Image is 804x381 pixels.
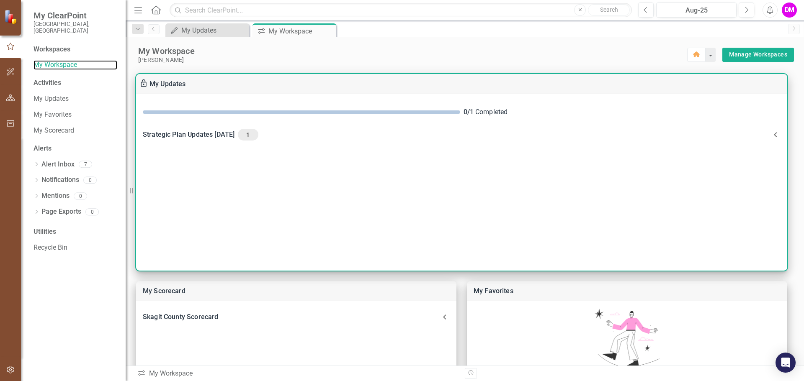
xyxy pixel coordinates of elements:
[4,10,19,24] img: ClearPoint Strategy
[167,25,247,36] a: My Updates
[722,48,794,62] button: Manage Workspaces
[776,353,796,373] div: Open Intercom Messenger
[33,144,117,153] div: Alerts
[170,3,632,18] input: Search ClearPoint...
[143,311,440,323] div: Skagit County Scorecard
[474,287,513,295] a: My Favorites
[241,131,255,138] span: 1
[33,94,117,104] a: My Updates
[79,161,92,168] div: 7
[33,126,117,136] a: My Scorecard
[729,49,787,60] a: Manage Workspaces
[149,80,186,88] a: My Updates
[659,5,734,15] div: Aug-25
[268,26,334,36] div: My Workspace
[464,107,781,117] div: Completed
[33,227,117,237] div: Utilities
[656,3,737,18] button: Aug-25
[181,25,247,36] div: My Updates
[41,191,70,201] a: Mentions
[33,78,117,88] div: Activities
[136,308,456,326] div: Skagit County Scorecard
[139,79,149,89] div: To enable drag & drop and resizing, please duplicate this workspace from “Manage Workspaces”
[74,192,87,199] div: 0
[782,3,797,18] button: DM
[143,129,770,141] div: Strategic Plan Updates [DATE]
[33,45,70,54] div: Workspaces
[137,369,459,378] div: My Workspace
[33,10,117,20] span: My ClearPoint
[138,56,687,64] div: [PERSON_NAME]
[83,176,97,184] div: 0
[33,110,117,120] a: My Favorites
[33,20,117,34] small: [GEOGRAPHIC_DATA], [GEOGRAPHIC_DATA]
[33,60,117,70] a: My Workspace
[136,124,787,146] div: Strategic Plan Updates [DATE]1
[41,160,75,169] a: Alert Inbox
[33,243,117,253] a: Recycle Bin
[41,207,81,217] a: Page Exports
[138,46,687,56] div: My Workspace
[464,107,474,117] div: 0 / 1
[588,4,630,16] button: Search
[143,287,186,295] a: My Scorecard
[600,6,618,13] span: Search
[85,208,99,215] div: 0
[41,175,79,185] a: Notifications
[722,48,794,62] div: split button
